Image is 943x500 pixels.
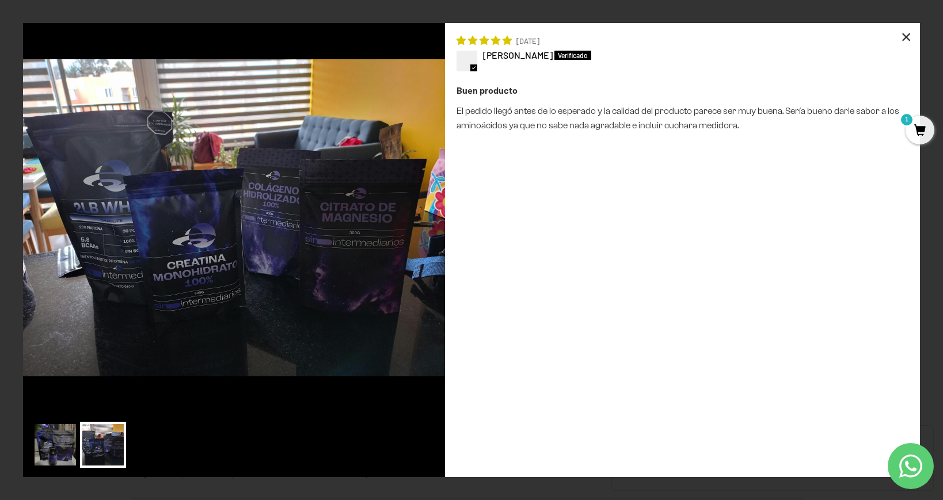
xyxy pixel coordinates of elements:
[457,83,908,98] div: Buen producto
[457,104,908,133] p: El pedido llegó antes de lo esperado y la calidad del producto parece ser muy buena. Sería bueno ...
[892,23,920,51] div: ×
[23,23,445,413] img: 1710935466__img20240310094814__original.jpg
[906,125,934,138] a: 1
[457,35,512,45] span: 5 star review
[483,49,553,60] span: [PERSON_NAME]
[900,113,914,127] mark: 1
[516,36,539,45] span: [DATE]
[32,422,78,468] img: User picture
[80,422,126,468] img: User picture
